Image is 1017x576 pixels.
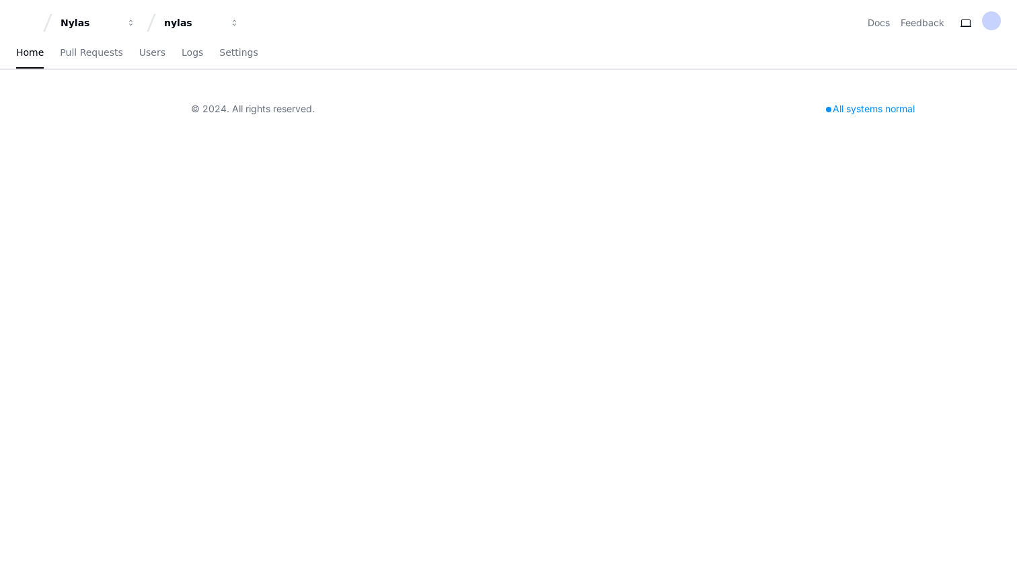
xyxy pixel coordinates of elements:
[55,11,141,35] button: Nylas
[60,38,122,69] a: Pull Requests
[868,16,890,30] a: Docs
[16,38,44,69] a: Home
[182,48,203,56] span: Logs
[61,16,118,30] div: Nylas
[219,48,258,56] span: Settings
[164,16,222,30] div: nylas
[191,102,315,116] div: © 2024. All rights reserved.
[60,48,122,56] span: Pull Requests
[139,38,165,69] a: Users
[159,11,245,35] button: nylas
[139,48,165,56] span: Users
[219,38,258,69] a: Settings
[901,16,944,30] button: Feedback
[818,99,923,118] div: All systems normal
[182,38,203,69] a: Logs
[16,48,44,56] span: Home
